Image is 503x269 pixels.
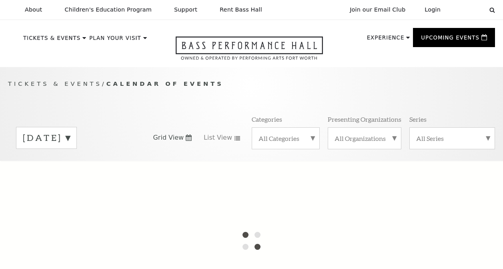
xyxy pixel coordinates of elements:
[8,80,102,87] span: Tickets & Events
[328,115,401,123] p: Presenting Organizations
[453,6,482,14] select: Select:
[106,80,224,87] span: Calendar of Events
[89,36,141,45] p: Plan Your Visit
[367,35,405,45] p: Experience
[64,6,152,13] p: Children's Education Program
[8,79,495,89] p: /
[23,132,70,144] label: [DATE]
[174,6,197,13] p: Support
[421,35,479,45] p: Upcoming Events
[220,6,262,13] p: Rent Bass Hall
[335,134,395,142] label: All Organizations
[153,133,184,142] span: Grid View
[25,6,42,13] p: About
[259,134,313,142] label: All Categories
[416,134,488,142] label: All Series
[409,115,427,123] p: Series
[204,133,232,142] span: List View
[252,115,282,123] p: Categories
[23,36,80,45] p: Tickets & Events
